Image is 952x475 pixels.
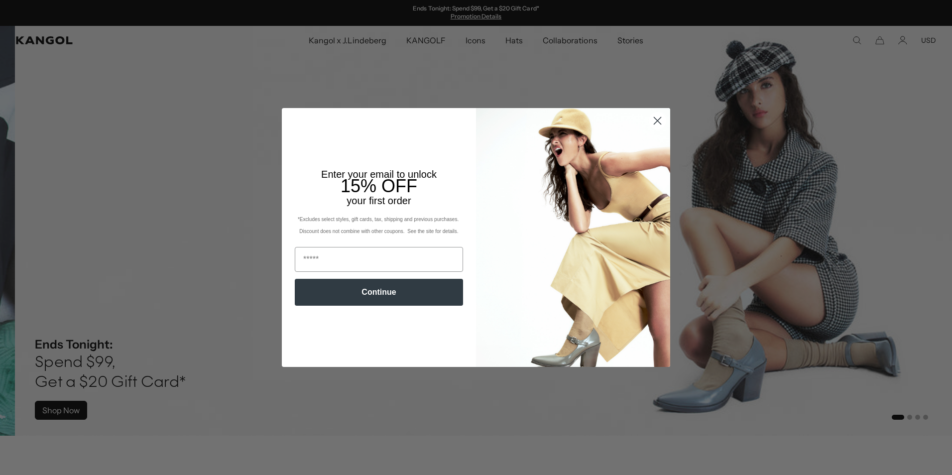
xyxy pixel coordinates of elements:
span: *Excludes select styles, gift cards, tax, shipping and previous purchases. Discount does not comb... [298,217,460,234]
input: Email [295,247,463,272]
span: your first order [347,195,411,206]
button: Continue [295,279,463,306]
img: 93be19ad-e773-4382-80b9-c9d740c9197f.jpeg [476,108,670,367]
button: Close dialog [649,112,666,129]
span: 15% OFF [341,176,417,196]
span: Enter your email to unlock [321,169,437,180]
